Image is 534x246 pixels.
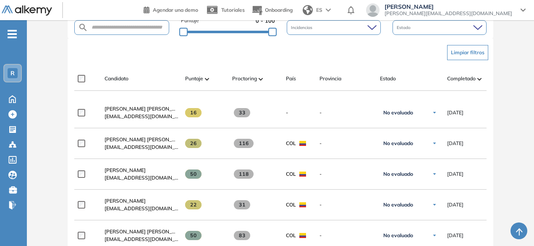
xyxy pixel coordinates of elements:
span: 118 [234,169,254,179]
img: COL [299,202,306,207]
img: COL [299,141,306,146]
span: [EMAIL_ADDRESS][DOMAIN_NAME] [105,143,178,151]
img: Ícono de flecha [432,202,437,207]
span: [PERSON_NAME] [385,3,512,10]
span: Proctoring [232,75,257,82]
span: - [319,232,373,239]
img: Logo [2,5,52,16]
span: 83 [234,231,250,240]
img: Ícono de flecha [432,110,437,115]
a: [PERSON_NAME] [PERSON_NAME] [105,228,178,235]
span: COL [286,170,296,178]
span: COL [286,201,296,209]
span: [PERSON_NAME] [PERSON_NAME] [105,228,188,235]
span: No evaluado [383,171,413,177]
button: Onboarding [251,1,293,19]
span: COL [286,232,296,239]
span: ES [316,6,322,14]
span: [DATE] [447,140,463,147]
span: No evaluado [383,140,413,147]
a: [PERSON_NAME] [105,197,178,205]
span: 50 [185,231,202,240]
span: No evaluado [383,201,413,208]
span: [PERSON_NAME] [105,167,146,173]
span: No evaluado [383,232,413,239]
img: arrow [326,8,331,12]
img: Ícono de flecha [432,141,437,146]
span: País [286,75,296,82]
span: [PERSON_NAME] [105,198,146,204]
span: 0 - 100 [256,17,275,25]
span: Candidato [105,75,128,82]
span: [EMAIL_ADDRESS][DOMAIN_NAME] [105,235,178,243]
span: [DATE] [447,170,463,178]
span: Estado [380,75,396,82]
span: - [319,201,373,209]
img: world [303,5,313,15]
button: Limpiar filtros [447,45,488,60]
span: [DATE] [447,201,463,209]
a: Agendar una demo [144,4,198,14]
img: SEARCH_ALT [78,22,88,33]
img: Ícono de flecha [432,172,437,177]
span: Puntaje [181,17,199,25]
img: [missing "en.ARROW_ALT" translation] [477,78,482,80]
span: Estado [397,24,412,31]
span: Incidencias [291,24,314,31]
a: [PERSON_NAME] [105,167,178,174]
span: [EMAIL_ADDRESS][DOMAIN_NAME] [105,205,178,212]
span: 31 [234,200,250,209]
span: No evaluado [383,109,413,116]
img: [missing "en.ARROW_ALT" translation] [259,78,263,80]
span: - [319,170,373,178]
span: [DATE] [447,109,463,116]
span: R [10,70,15,77]
span: 116 [234,139,254,148]
span: [EMAIL_ADDRESS][DOMAIN_NAME] [105,113,178,120]
span: Provincia [319,75,341,82]
span: [EMAIL_ADDRESS][DOMAIN_NAME] [105,174,178,182]
span: Onboarding [265,7,293,13]
img: [missing "en.ARROW_ALT" translation] [205,78,209,80]
span: - [286,109,288,116]
span: [PERSON_NAME] [PERSON_NAME] [105,136,188,143]
i: - [8,33,17,35]
span: 16 [185,108,202,117]
div: Incidencias [287,20,381,35]
span: - [319,109,373,116]
span: 26 [185,139,202,148]
a: [PERSON_NAME] [PERSON_NAME] [105,105,178,113]
a: [PERSON_NAME] [PERSON_NAME] [105,136,178,143]
img: Ícono de flecha [432,233,437,238]
img: COL [299,233,306,238]
span: [DATE] [447,232,463,239]
span: 33 [234,108,250,117]
div: Estado [393,20,487,35]
span: Completado [447,75,476,82]
span: Puntaje [185,75,203,82]
span: 22 [185,200,202,209]
span: Agendar una demo [153,7,198,13]
span: COL [286,140,296,147]
span: [PERSON_NAME][EMAIL_ADDRESS][DOMAIN_NAME] [385,10,512,17]
span: Tutoriales [221,7,245,13]
img: COL [299,172,306,177]
span: 50 [185,169,202,179]
span: - [319,140,373,147]
span: [PERSON_NAME] [PERSON_NAME] [105,106,188,112]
